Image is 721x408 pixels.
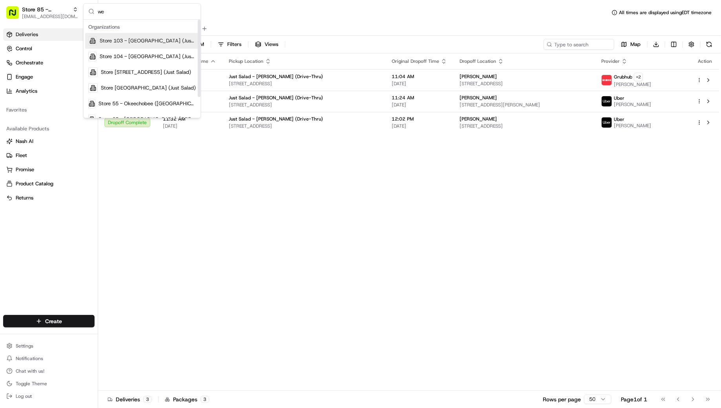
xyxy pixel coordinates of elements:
span: Knowledge Base [16,113,60,121]
span: Toggle Theme [16,381,47,387]
span: Just Salad - [PERSON_NAME] (Drive-Thru) [229,116,323,122]
span: [PERSON_NAME] [614,123,651,129]
span: Nash AI [16,138,33,145]
span: Original Dropoff Time [392,58,439,64]
div: 💻 [66,114,73,121]
span: All times are displayed using EDT timezone [619,9,712,16]
button: Settings [3,340,95,351]
div: 3 [201,396,209,403]
span: Fleet [16,152,27,159]
span: Store 55 - Okeechobee ([GEOGRAPHIC_DATA]) (Just Salad) [99,100,196,107]
span: Chat with us! [16,368,44,374]
div: We're available if you need us! [27,82,99,89]
button: Toggle Theme [3,378,95,389]
div: Organizations [85,21,199,33]
span: Analytics [16,88,37,95]
span: Engage [16,73,33,81]
div: Action [697,58,713,64]
span: Control [16,45,32,52]
span: Store 65 - [GEOGRAPHIC_DATA], [GEOGRAPHIC_DATA] (Just Salad) [99,116,196,123]
span: Deliveries [16,31,38,38]
button: Refresh [704,39,715,50]
span: Dropoff Location [460,58,496,64]
a: Analytics [3,85,95,97]
div: Deliveries [108,395,152,403]
span: Store 103 - [GEOGRAPHIC_DATA] (Just Salad) [100,37,196,44]
span: [PERSON_NAME] [460,116,497,122]
div: Start new chat [27,75,129,82]
div: Suggestions [84,20,201,118]
span: 11:24 AM [392,95,447,101]
img: uber-new-logo.jpeg [602,117,612,128]
input: Type to search [544,39,614,50]
button: +2 [634,73,643,81]
button: Engage [3,71,95,83]
span: Uber [614,95,624,101]
span: 11:04 AM [392,73,447,80]
span: [STREET_ADDRESS][PERSON_NAME] [460,102,589,108]
span: Promise [16,166,34,173]
span: [STREET_ADDRESS] [229,81,379,87]
span: Store [GEOGRAPHIC_DATA] (Just Salad) [101,84,196,91]
span: [DATE] [392,81,447,87]
a: 💻API Documentation [63,110,129,124]
button: Log out [3,391,95,402]
span: Returns [16,194,33,201]
button: Orchestrate [3,57,95,69]
span: Orchestrate [16,59,43,66]
button: Create [3,315,95,327]
button: Returns [3,192,95,204]
button: Map [617,39,644,50]
span: Settings [16,343,33,349]
button: Promise [3,163,95,176]
span: [DATE] [163,123,216,129]
span: 11:32 AM [163,116,216,122]
span: [PERSON_NAME] [614,81,651,88]
button: Start new chat [133,77,143,86]
span: [STREET_ADDRESS] [229,102,379,108]
button: Views [252,39,282,50]
span: Pickup Location [229,58,263,64]
span: 12:02 PM [392,116,447,122]
button: [EMAIL_ADDRESS][DOMAIN_NAME] [22,13,78,20]
a: Returns [6,194,91,201]
span: Notifications [16,355,43,362]
input: Search... [98,4,196,19]
button: Filters [214,39,245,50]
span: [STREET_ADDRESS] [229,123,379,129]
button: Fleet [3,149,95,162]
input: Got a question? Start typing here... [20,50,141,59]
button: Nash AI [3,135,95,148]
button: Chat with us! [3,366,95,377]
span: Store [STREET_ADDRESS] (Just Salad) [101,69,191,76]
span: Store 85 - [PERSON_NAME] (Just Salad) [22,5,69,13]
a: Powered byPylon [55,132,95,139]
div: Page 1 of 1 [621,395,647,403]
p: Welcome 👋 [8,31,143,44]
span: Just Salad - [PERSON_NAME] (Drive-Thru) [229,95,323,101]
a: Product Catalog [6,180,91,187]
span: [DATE] [392,123,447,129]
span: Store 104 - [GEOGRAPHIC_DATA] (Just Salad) [100,53,196,60]
span: Map [630,41,641,48]
img: 1736555255976-a54dd68f-1ca7-489b-9aae-adbdc363a1c4 [8,75,22,89]
img: 5e692f75ce7d37001a5d71f1 [602,75,612,85]
img: Nash [8,7,24,23]
span: [DATE] [392,102,447,108]
div: Available Products [3,123,95,135]
button: Control [3,42,95,55]
span: Uber [614,116,624,123]
span: [PERSON_NAME] [614,101,651,108]
a: Deliveries [3,28,95,41]
p: Rows per page [543,395,581,403]
div: 3 [143,396,152,403]
span: Provider [601,58,620,64]
div: Favorites [3,104,95,116]
span: Product Catalog [16,180,53,187]
span: [PERSON_NAME] [460,95,497,101]
button: Notifications [3,353,95,364]
span: Pylon [78,133,95,139]
span: [STREET_ADDRESS] [460,123,589,129]
span: Log out [16,393,32,399]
